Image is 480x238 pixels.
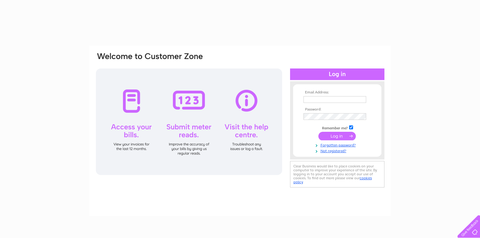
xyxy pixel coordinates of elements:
th: Password: [302,107,373,112]
th: Email Address: [302,90,373,95]
div: Clear Business would like to place cookies on your computer to improve your experience of the sit... [290,161,384,187]
a: cookies policy [293,176,372,184]
a: Forgotten password? [303,142,373,148]
td: Remember me? [302,124,373,131]
a: Not registered? [303,148,373,153]
input: Submit [318,132,356,140]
